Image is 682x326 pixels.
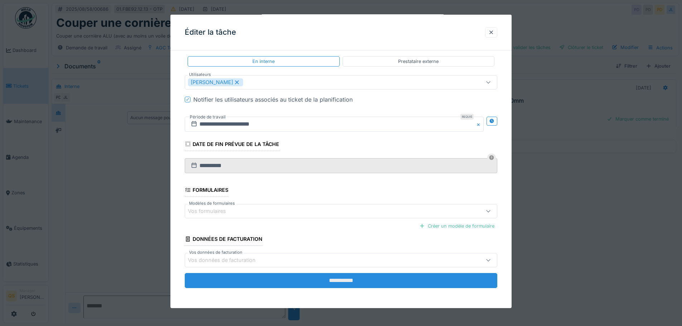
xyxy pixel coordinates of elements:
[188,78,243,86] div: [PERSON_NAME]
[189,113,226,121] label: Période de travail
[185,139,279,151] div: Date de fin prévue de la tâche
[252,58,275,65] div: En interne
[185,185,228,197] div: Formulaires
[188,72,212,78] label: Utilisateurs
[185,28,236,37] h3: Éditer la tâche
[188,249,244,256] label: Vos données de facturation
[193,95,353,104] div: Notifier les utilisateurs associés au ticket de la planification
[398,58,439,65] div: Prestataire externe
[188,207,236,215] div: Vos formulaires
[476,117,484,132] button: Close
[460,114,474,120] div: Requis
[188,256,266,264] div: Vos données de facturation
[188,200,236,206] label: Modèles de formulaires
[416,221,497,231] div: Créer un modèle de formulaire
[185,234,262,246] div: Données de facturation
